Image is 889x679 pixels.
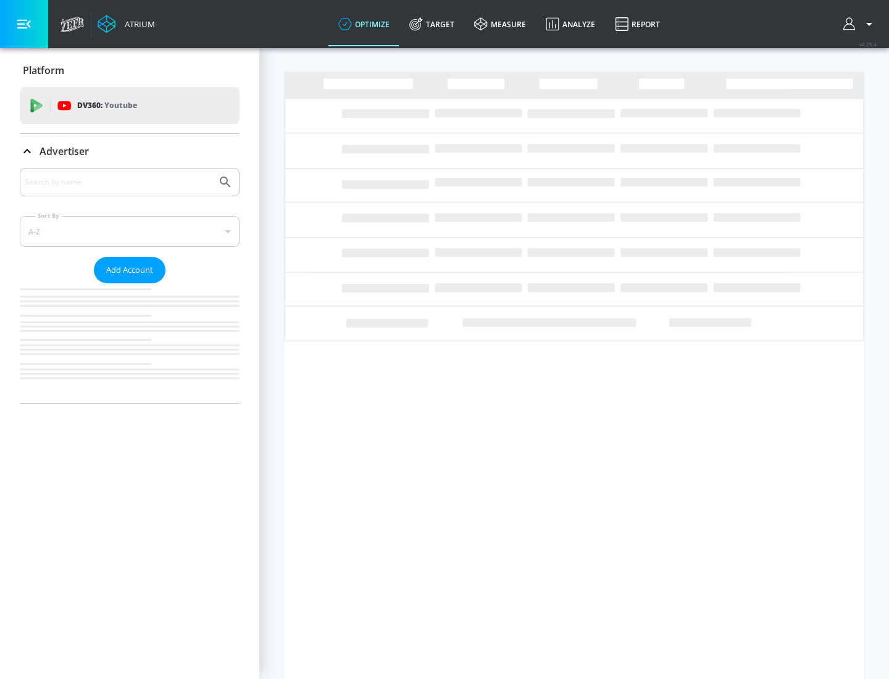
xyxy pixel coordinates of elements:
a: measure [464,2,536,46]
span: v 4.25.4 [859,41,877,48]
button: Add Account [94,257,165,283]
p: Platform [23,64,64,77]
a: Target [399,2,464,46]
a: optimize [328,2,399,46]
nav: list of Advertiser [20,283,240,403]
a: Analyze [536,2,605,46]
div: DV360: Youtube [20,87,240,124]
p: Youtube [104,99,137,112]
a: Atrium [98,15,155,33]
p: Advertiser [40,144,89,158]
input: Search by name [25,174,212,190]
a: Report [605,2,670,46]
span: Add Account [106,263,153,277]
p: DV360: [77,99,137,112]
div: Advertiser [20,134,240,169]
div: Atrium [120,19,155,30]
div: Advertiser [20,168,240,403]
div: Platform [20,53,240,88]
label: Sort By [35,212,62,220]
div: A-Z [20,216,240,247]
